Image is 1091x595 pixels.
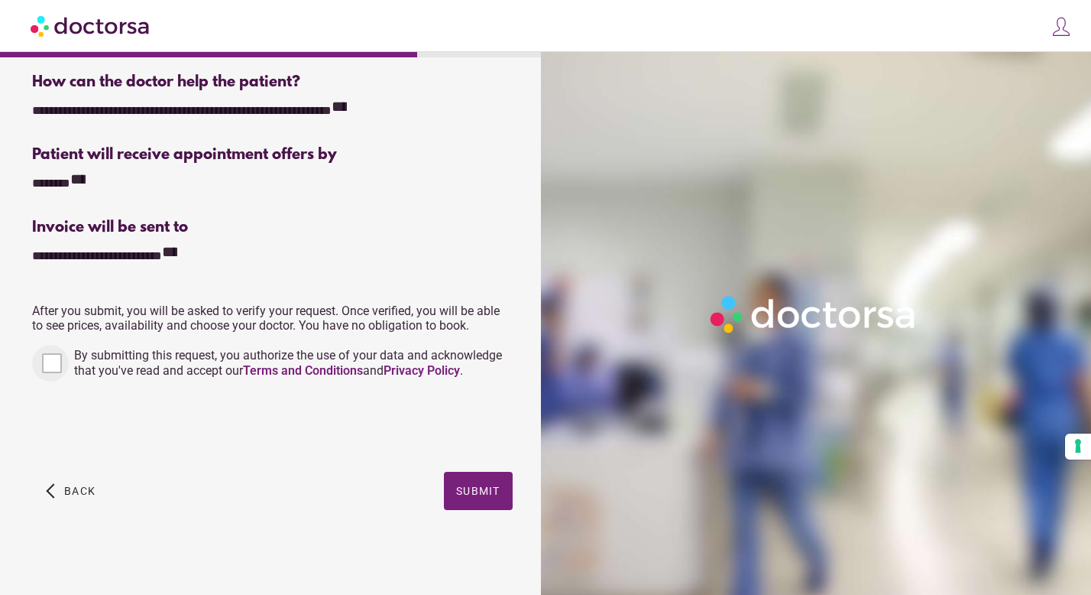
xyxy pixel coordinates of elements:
[456,485,500,497] span: Submit
[444,472,513,510] button: Submit
[74,348,502,378] span: By submitting this request, you authorize the use of your data and acknowledge that you've read a...
[32,219,512,236] div: Invoice will be sent to
[32,73,512,91] div: How can the doctor help the patient?
[40,472,102,510] button: arrow_back_ios Back
[384,363,460,378] a: Privacy Policy
[1051,16,1072,37] img: icons8-customer-100.png
[64,485,96,497] span: Back
[32,304,512,333] p: After you submit, you will be asked to verify your request. Once verified, you will be able to se...
[31,8,151,43] img: Doctorsa.com
[32,146,512,164] div: Patient will receive appointment offers by
[32,397,264,457] iframe: reCAPTCHA
[704,290,923,339] img: Logo-Doctorsa-trans-White-partial-flat.png
[243,363,363,378] a: Terms and Conditions
[1065,434,1091,460] button: Your consent preferences for tracking technologies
